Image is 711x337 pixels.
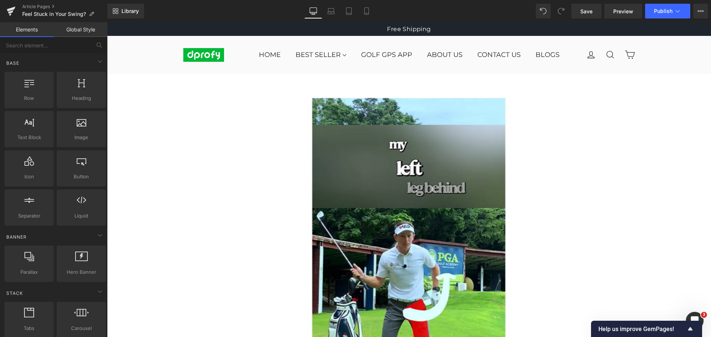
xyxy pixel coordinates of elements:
a: Home [144,25,181,41]
a: Tablet [340,4,358,18]
span: Parallax [7,268,51,276]
ul: Primary [144,25,460,41]
a: Article Pages [22,4,107,10]
a: New Library [107,4,144,18]
img: tab_domain_overview_orange.svg [30,44,36,50]
span: Base [6,60,20,67]
img: website_grey.svg [12,19,18,26]
img: dprofy [76,26,117,40]
span: Publish [654,8,672,14]
button: Publish [645,4,690,18]
span: Icon [7,173,51,181]
span: Library [121,8,139,14]
div: 域名: [DOMAIN_NAME] [19,19,75,26]
a: About Us [313,25,363,41]
span: Feel Stuck in Your Swing? [22,11,86,17]
button: Redo [554,4,568,18]
button: Undo [536,4,551,18]
span: Hero Banner [59,268,104,276]
a: Golf GPS APP [247,25,313,41]
span: Banner [6,233,27,240]
span: Image [59,134,104,141]
div: 域名概述 [38,44,57,49]
span: Save [580,7,592,15]
span: 3 [701,312,707,318]
a: Desktop [304,4,322,18]
a: Contact Us [363,25,421,41]
span: Preview [613,7,633,15]
div: 关键词（按流量） [84,44,122,49]
span: Tabs [7,324,51,332]
img: tab_keywords_by_traffic_grey.svg [76,44,81,50]
span: Liquid [59,212,104,220]
div: v 4.0.25 [21,12,36,18]
span: Text Block [7,134,51,141]
a: Laptop [322,4,340,18]
span: Row [7,94,51,102]
a: Global Style [54,22,107,37]
a: Best Seller [181,25,247,41]
span: Carousel [59,324,104,332]
a: Mobile [358,4,375,18]
span: Heading [59,94,104,102]
span: Help us improve GemPages! [598,326,686,333]
button: More [693,4,708,18]
a: Preview [604,4,642,18]
span: Stack [6,290,24,297]
span: Separator [7,212,51,220]
img: logo_orange.svg [12,12,18,18]
button: Show survey - Help us improve GemPages! [598,324,695,333]
a: Blogs [421,25,460,41]
iframe: Intercom live chat [686,312,704,330]
span: Button [59,173,104,181]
